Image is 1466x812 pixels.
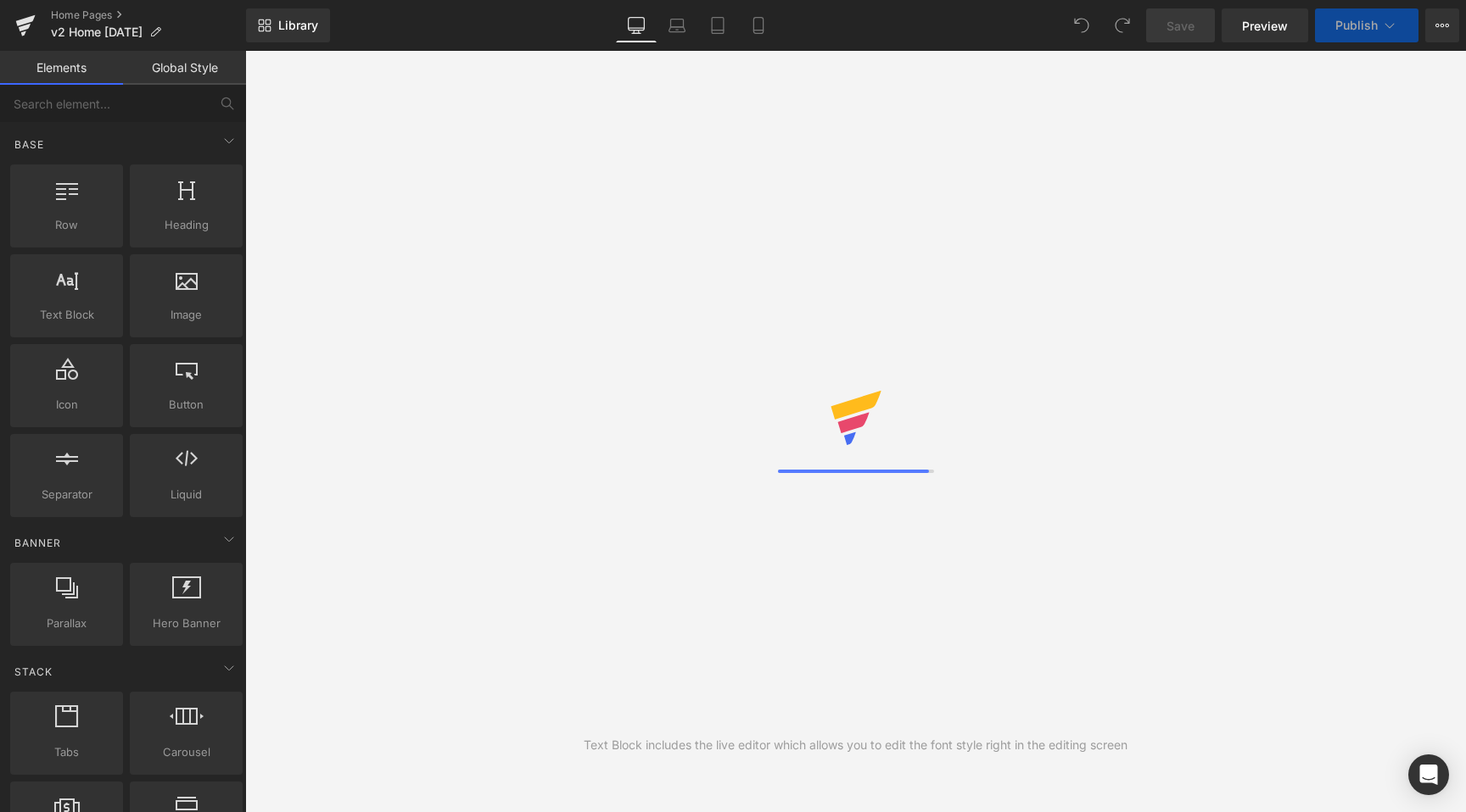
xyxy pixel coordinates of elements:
span: Library [278,18,318,33]
span: Carousel [135,743,238,761]
button: More [1425,8,1459,42]
button: Undo [1065,8,1099,42]
span: v2 Home [DATE] [51,25,143,39]
span: Stack [13,664,54,680]
span: Image [135,306,238,324]
a: Desktop [616,8,657,42]
span: Row [15,216,118,234]
span: Hero Banner [135,615,238,632]
span: Preview [1242,17,1288,35]
a: Preview [1222,8,1308,42]
span: Base [13,136,46,153]
span: Text Block [15,306,118,324]
a: Mobile [738,8,779,42]
span: Save [1167,17,1195,35]
button: Redo [1105,8,1139,42]
span: Heading [135,216,238,234]
span: Icon [15,396,118,414]
a: Laptop [657,8,697,42]
span: Liquid [135,486,238,503]
div: Text Block includes the live editor which allows you to edit the font style right in the editing ... [584,736,1127,754]
span: Publish [1335,19,1378,32]
a: Tablet [697,8,738,42]
span: Separator [15,486,118,503]
a: Global Style [123,51,246,85]
button: Publish [1315,8,1418,42]
span: Parallax [15,615,118,632]
a: Home Pages [51,8,246,22]
span: Banner [13,535,63,551]
a: New Library [246,8,330,42]
span: Button [135,396,238,414]
div: Open Intercom Messenger [1408,754,1449,795]
span: Tabs [15,743,118,761]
